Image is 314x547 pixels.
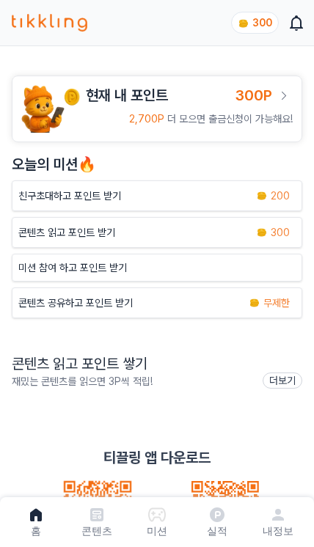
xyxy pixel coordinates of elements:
img: coin [256,227,268,238]
img: tikkling_character [21,85,80,133]
span: 2,700P [129,113,164,125]
p: 친구초대하고 포인트 받기 [18,188,121,203]
a: 콘텐츠 [66,503,126,541]
img: coin [249,297,260,309]
p: 재밌는 콘텐츠를 읽으면 3P씩 적립! [12,374,153,389]
button: 친구초대하고 포인트 받기 coin 200 [12,180,302,211]
p: 홈 [31,524,41,538]
p: 내정보 [263,524,293,538]
img: 미션 [148,506,166,524]
a: 300P [235,85,293,106]
h3: 현재 내 포인트 [86,85,168,106]
span: 더 모으면 출금신청이 가능해요! [167,113,293,125]
h2: 오늘의 미션🔥 [12,154,302,175]
h2: 콘텐츠 읽고 포인트 쌓기 [12,353,153,374]
p: 미션 [147,524,167,538]
button: 미션 [127,503,187,541]
a: 콘텐츠 읽고 포인트 받기 coin 300 [12,217,302,248]
span: 200 [271,188,290,203]
img: coin [256,190,268,202]
a: 콘텐츠 공유하고 포인트 받기 coin 무제한 [12,287,302,318]
p: 콘텐츠 [81,524,112,538]
span: 300 [271,225,290,240]
span: 300P [235,87,272,104]
img: coin [238,18,249,29]
a: 더보기 [263,372,302,389]
img: 티끌링 [12,14,87,32]
button: 미션 참여 하고 포인트 받기 [12,254,302,282]
p: 실적 [207,524,227,538]
a: coin 300 [231,12,276,34]
p: 티끌링 앱 다운로드 [103,447,211,468]
span: 무제한 [263,295,290,310]
p: 콘텐츠 공유하고 포인트 받기 [18,295,133,310]
a: 내정보 [248,503,308,541]
a: 홈 [6,503,66,541]
span: 300 [252,17,272,29]
p: 콘텐츠 읽고 포인트 받기 [18,225,115,240]
p: 미션 참여 하고 포인트 받기 [18,260,127,275]
a: 실적 [187,503,247,541]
